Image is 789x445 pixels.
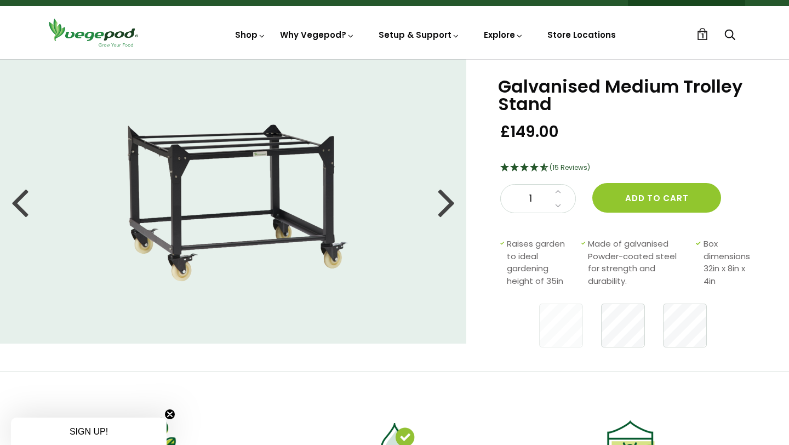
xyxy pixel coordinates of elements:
[552,185,564,199] a: Increase quantity by 1
[280,29,355,41] a: Why Vegepod?
[588,238,690,287] span: Made of galvanised Powder-coated steel for strength and durability.
[70,427,108,436] span: SIGN UP!
[696,28,708,40] a: 1
[379,29,460,41] a: Setup & Support
[500,161,762,175] div: 4.73 Stars - 15 Reviews
[547,29,616,41] a: Store Locations
[235,29,266,41] a: Shop
[552,199,564,213] a: Decrease quantity by 1
[498,78,762,113] h1: Galvanised Medium Trolley Stand
[164,409,175,420] button: Close teaser
[500,122,559,142] span: £149.00
[724,30,735,41] a: Search
[507,238,576,287] span: Raises garden to ideal gardening height of 35in
[512,192,549,206] span: 1
[96,106,370,298] img: Galvanised Medium Trolley Stand
[704,238,756,287] span: Box dimensions 32in x 8in x 4in
[484,29,523,41] a: Explore
[701,31,704,41] span: 1
[44,17,142,48] img: Vegepod
[592,183,721,213] button: Add to cart
[11,418,167,445] div: SIGN UP!Close teaser
[550,163,590,172] span: (15 Reviews)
